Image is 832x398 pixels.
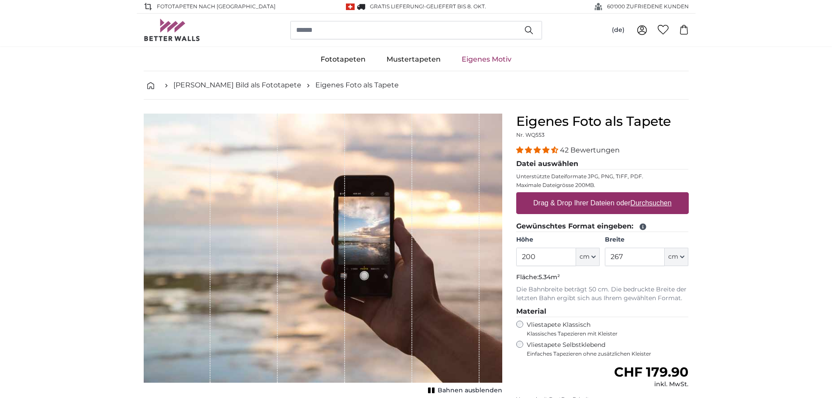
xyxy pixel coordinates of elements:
label: Breite [605,235,688,244]
label: Vliestapete Selbstklebend [527,341,689,357]
button: cm [665,248,688,266]
span: Nr. WQ553 [516,132,545,138]
div: inkl. MwSt. [614,380,688,389]
button: (de) [605,22,632,38]
span: 60'000 ZUFRIEDENE KUNDEN [607,3,689,10]
button: cm [576,248,600,266]
button: Bahnen ausblenden [425,384,502,397]
label: Höhe [516,235,600,244]
span: GRATIS Lieferung! [370,3,424,10]
h1: Eigenes Foto als Tapete [516,114,689,129]
span: Bahnen ausblenden [438,386,502,395]
label: Vliestapete Klassisch [527,321,681,337]
legend: Gewünschtes Format eingeben: [516,221,689,232]
img: Betterwalls [144,19,200,41]
a: Mustertapeten [376,48,451,71]
span: 4.38 stars [516,146,560,154]
a: Eigenes Foto als Tapete [315,80,399,90]
span: Einfaches Tapezieren ohne zusätzlichen Kleister [527,350,689,357]
span: cm [580,253,590,261]
legend: Material [516,306,689,317]
u: Durchsuchen [630,199,671,207]
span: cm [668,253,678,261]
p: Die Bahnbreite beträgt 50 cm. Die bedruckte Breite der letzten Bahn ergibt sich aus Ihrem gewählt... [516,285,689,303]
span: Fototapeten nach [GEOGRAPHIC_DATA] [157,3,276,10]
a: Fototapeten [310,48,376,71]
a: Eigenes Motiv [451,48,522,71]
span: CHF 179.90 [614,364,688,380]
span: Klassisches Tapezieren mit Kleister [527,330,681,337]
a: [PERSON_NAME] Bild als Fototapete [173,80,301,90]
span: 5.34m² [539,273,560,281]
p: Unterstützte Dateiformate JPG, PNG, TIFF, PDF. [516,173,689,180]
span: Geliefert bis 8. Okt. [426,3,486,10]
div: 1 of 1 [144,114,502,397]
span: 42 Bewertungen [560,146,620,154]
span: - [424,3,486,10]
p: Fläche: [516,273,689,282]
p: Maximale Dateigrösse 200MB. [516,182,689,189]
img: Schweiz [346,3,355,10]
legend: Datei auswählen [516,159,689,170]
nav: breadcrumbs [144,71,689,100]
label: Drag & Drop Ihrer Dateien oder [530,194,675,212]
